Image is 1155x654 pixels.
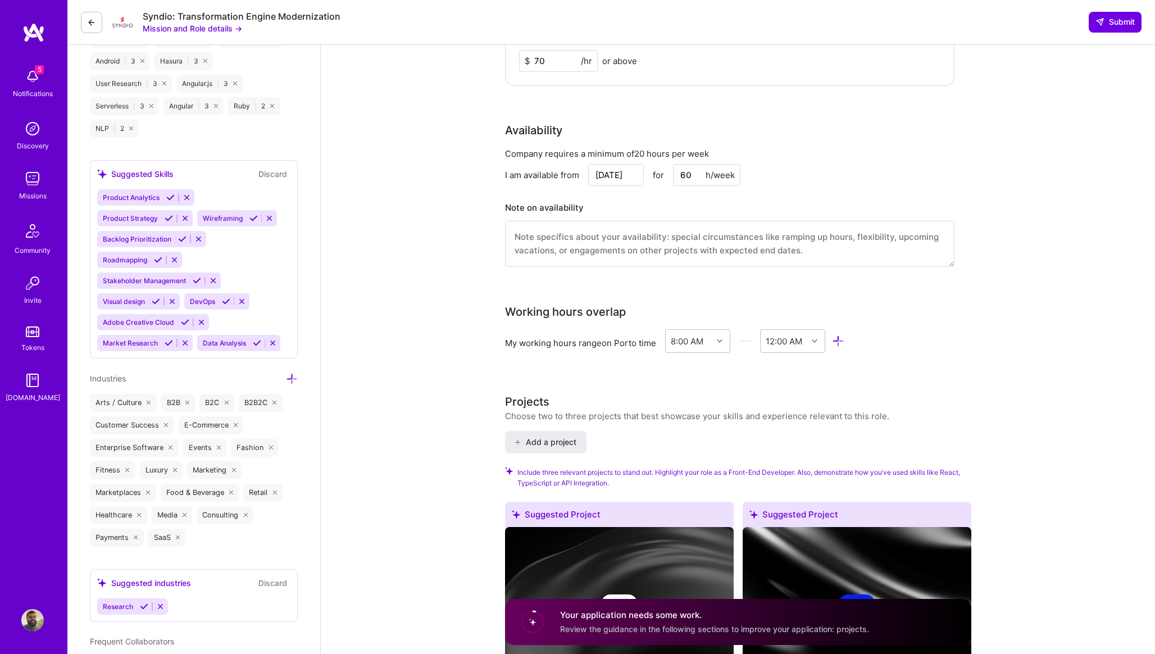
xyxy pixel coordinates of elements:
span: | [124,57,126,66]
i: icon SuggestedTeams [97,169,107,179]
i: Reject [197,318,206,326]
div: I am available from [505,169,579,181]
span: Stakeholder Management [103,276,186,285]
div: Angular 3 [163,97,224,115]
div: Arts / Culture [90,394,157,412]
img: Company logo [839,594,875,630]
i: icon Close [269,446,273,450]
i: Reject [181,339,189,347]
div: Suggested Skills [97,168,174,180]
span: Data Analysis [203,339,246,347]
i: icon Close [129,126,133,130]
img: guide book [21,369,44,392]
div: Projects [505,393,549,410]
div: Marketplaces [90,484,156,502]
i: icon Chevron [717,338,722,344]
div: Healthcare [90,506,147,524]
i: icon Close [270,104,274,108]
div: 12:00 AM [766,335,802,347]
div: My working hours range on Porto time [505,337,656,349]
div: Ruby 2 [228,97,280,115]
div: Fitness [90,461,135,479]
div: Events [183,439,227,457]
i: icon Close [140,59,144,63]
div: Marketing [187,461,242,479]
i: Reject [156,602,165,611]
div: Media [152,506,193,524]
i: icon Close [149,104,153,108]
i: icon Close [224,401,229,405]
span: Frequent Collaborators [90,637,174,646]
span: Research [103,602,133,611]
span: | [133,102,135,111]
i: Reject [238,297,246,306]
img: User Avatar [21,609,44,632]
i: icon Close [125,468,130,473]
i: Check [505,467,513,475]
span: | [198,102,200,111]
div: Luxury [140,461,183,479]
i: icon Close [146,490,151,495]
img: discovery [21,117,44,140]
i: icon SendLight [1095,17,1104,26]
div: Tokens [21,342,44,353]
div: Consulting [197,506,253,524]
div: Choose two to three projects that best showcase your skills and experience relevant to this role. [505,410,889,422]
div: Android 3 [90,52,150,70]
button: Mission and Role details → [143,22,242,34]
i: Reject [170,256,179,264]
i: icon PlusBlack [515,439,521,446]
i: icon Close [147,401,151,405]
div: Notifications [13,88,53,99]
div: NLP 2 [90,120,139,138]
i: icon Close [229,490,234,495]
span: 5 [35,65,44,74]
span: | [187,57,189,66]
i: icon Close [134,535,138,540]
i: icon Close [234,423,238,428]
span: Product Analytics [103,193,160,202]
i: icon HorizontalInLineDivider [739,335,752,348]
i: icon SuggestedTeams [97,578,107,588]
div: 8:00 AM [671,335,703,347]
span: | [113,124,116,133]
i: icon Close [169,446,173,450]
div: Food & Beverage [161,484,239,502]
div: for [653,169,664,181]
i: icon SuggestedTeams [749,510,758,519]
div: User Research 3 [90,75,172,93]
img: bell [21,65,44,88]
div: Syndio: Transformation Engine Modernization [143,11,340,22]
i: Reject [269,339,277,347]
i: Accept [222,297,230,306]
i: icon Close [176,535,180,540]
input: XX [673,164,740,186]
button: Discard [255,167,290,180]
i: icon Close [272,401,277,405]
img: tokens [26,326,39,337]
i: Accept [165,339,173,347]
i: icon SuggestedTeams [512,510,520,519]
div: Hasura 3 [154,52,213,70]
i: icon Close [243,513,248,517]
i: icon Close [162,81,166,85]
i: icon Chevron [812,338,817,344]
span: Submit [1095,16,1135,28]
div: Availability [505,122,562,139]
i: icon Close [173,468,178,473]
span: Product Strategy [103,214,158,222]
button: Discard [255,576,290,589]
button: Add a project [505,431,586,453]
span: or above [602,55,637,67]
img: Company Logo [111,11,134,34]
i: icon Close [217,446,221,450]
i: Accept [140,602,148,611]
i: icon Close [137,513,142,517]
i: icon LeftArrowDark [87,18,96,27]
h4: Your application needs some work. [560,609,869,621]
i: Accept [178,235,187,243]
i: Reject [194,235,203,243]
div: Company requires a minimum of 20 hours per week [505,148,954,160]
span: Industries [90,374,126,383]
div: h/week [706,169,735,181]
